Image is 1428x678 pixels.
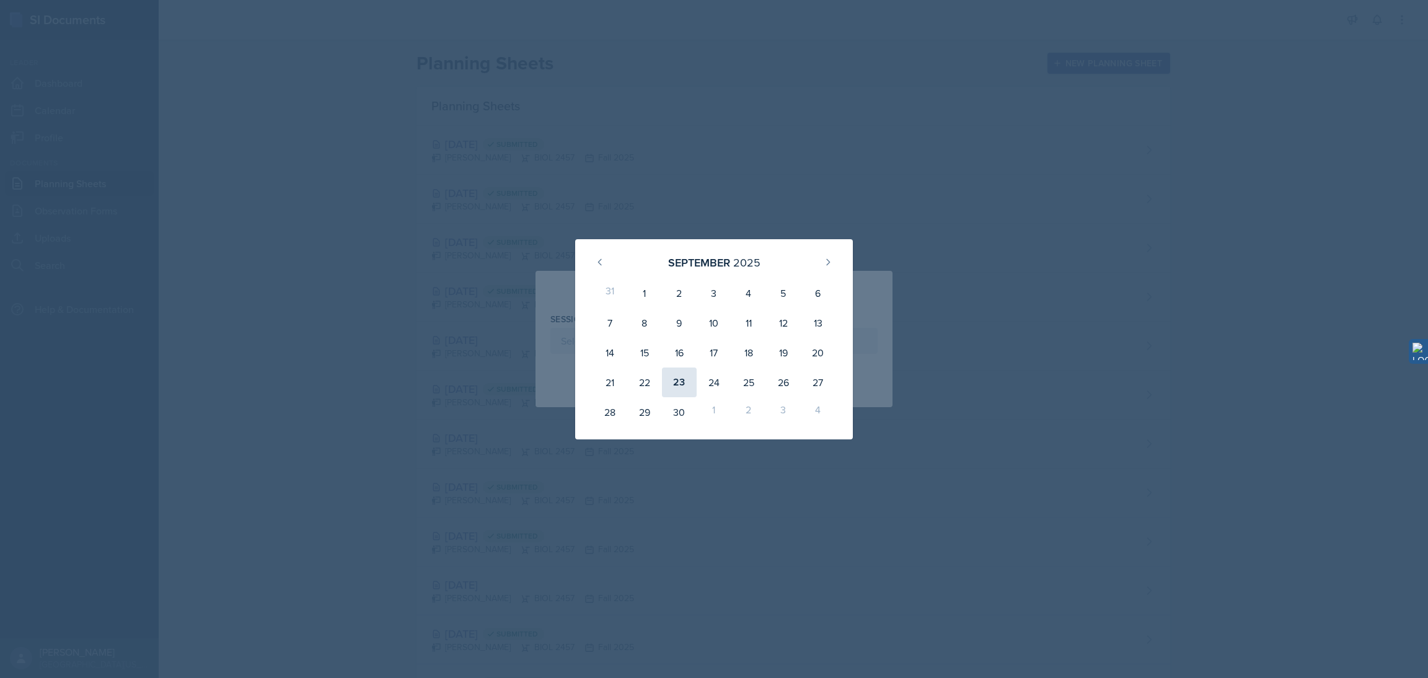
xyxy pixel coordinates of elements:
[697,338,731,368] div: 17
[627,278,662,308] div: 1
[801,368,835,397] div: 27
[593,338,627,368] div: 14
[697,368,731,397] div: 24
[627,308,662,338] div: 8
[731,368,766,397] div: 25
[668,254,730,271] div: September
[801,397,835,427] div: 4
[593,368,627,397] div: 21
[593,308,627,338] div: 7
[627,397,662,427] div: 29
[766,338,801,368] div: 19
[662,308,697,338] div: 9
[766,308,801,338] div: 12
[733,254,760,271] div: 2025
[766,278,801,308] div: 5
[593,278,627,308] div: 31
[627,338,662,368] div: 15
[662,397,697,427] div: 30
[593,397,627,427] div: 28
[801,338,835,368] div: 20
[801,278,835,308] div: 6
[766,368,801,397] div: 26
[801,308,835,338] div: 13
[627,368,662,397] div: 22
[697,308,731,338] div: 10
[731,278,766,308] div: 4
[662,278,697,308] div: 2
[731,397,766,427] div: 2
[731,308,766,338] div: 11
[766,397,801,427] div: 3
[662,338,697,368] div: 16
[697,397,731,427] div: 1
[662,368,697,397] div: 23
[731,338,766,368] div: 18
[697,278,731,308] div: 3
